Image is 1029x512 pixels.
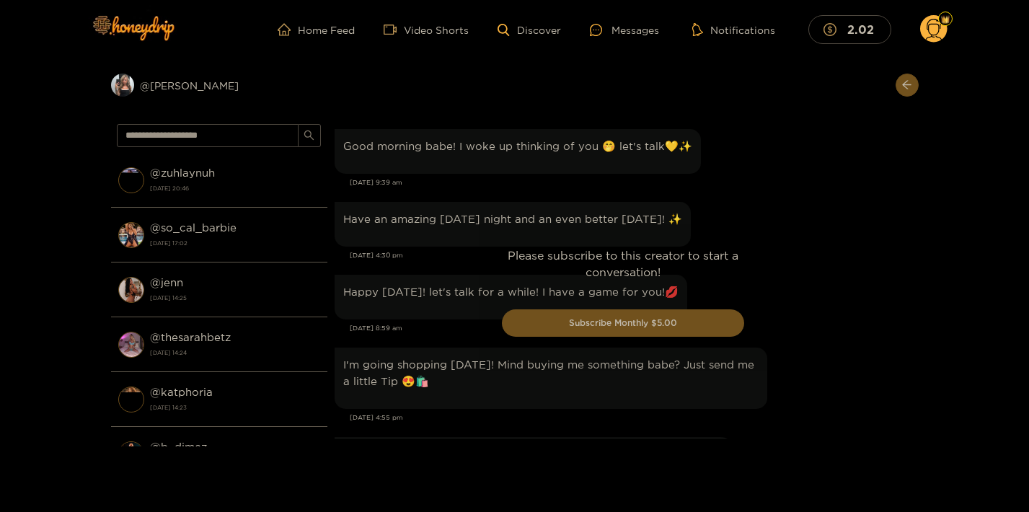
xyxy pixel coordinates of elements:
[498,24,560,36] a: Discover
[896,74,919,97] button: arrow-left
[150,331,231,343] strong: @ thesarahbetz
[384,23,469,36] a: Video Shorts
[823,23,844,36] span: dollar
[384,23,404,36] span: video-camera
[150,386,213,398] strong: @ katphoria
[150,441,207,453] strong: @ b_dimez
[150,167,215,179] strong: @ zuhlaynuh
[688,22,780,37] button: Notifications
[502,247,744,281] p: Please subscribe to this creator to start a conversation!
[150,346,320,359] strong: [DATE] 14:24
[118,332,144,358] img: conversation
[118,441,144,467] img: conversation
[298,124,321,147] button: search
[118,167,144,193] img: conversation
[590,22,659,38] div: Messages
[111,74,327,97] div: @[PERSON_NAME]
[808,15,891,43] button: 2.02
[901,79,912,92] span: arrow-left
[150,276,183,288] strong: @ jenn
[304,130,314,142] span: search
[118,387,144,412] img: conversation
[941,15,950,24] img: Fan Level
[118,277,144,303] img: conversation
[150,237,320,250] strong: [DATE] 17:02
[150,291,320,304] strong: [DATE] 14:25
[150,401,320,414] strong: [DATE] 14:23
[150,221,237,234] strong: @ so_cal_barbie
[118,222,144,248] img: conversation
[502,309,744,337] button: Subscribe Monthly $5.00
[845,22,876,37] mark: 2.02
[150,182,320,195] strong: [DATE] 20:46
[278,23,355,36] a: Home Feed
[278,23,298,36] span: home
